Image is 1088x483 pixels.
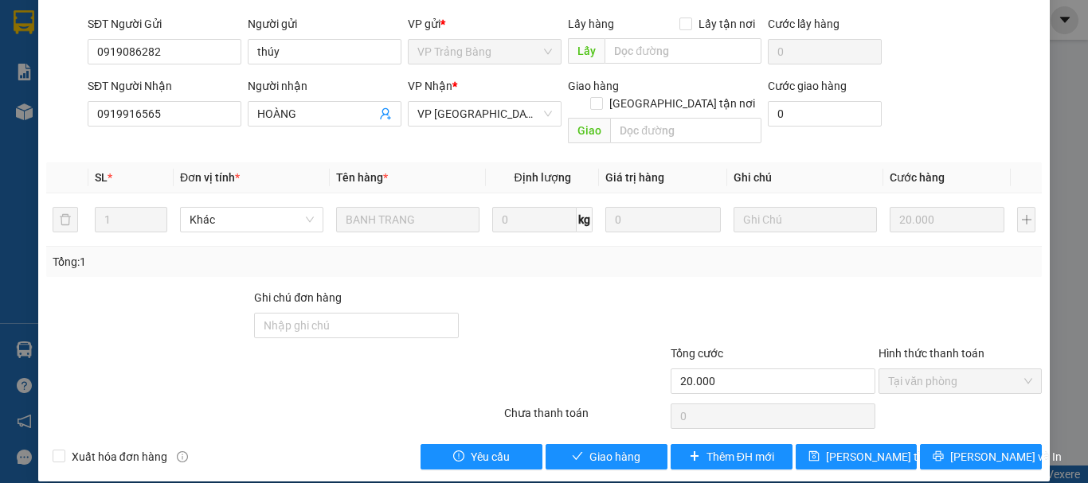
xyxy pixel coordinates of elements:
[768,80,847,92] label: Cước giao hàng
[43,86,195,99] span: -----------------------------------------
[890,207,1004,232] input: 0
[727,162,883,193] th: Ghi chú
[692,15,761,33] span: Lấy tận nơi
[190,208,314,232] span: Khác
[88,15,241,33] div: SĐT Người Gửi
[920,444,1042,469] button: printer[PERSON_NAME] và In
[336,171,388,184] span: Tên hàng
[35,115,97,125] span: 13:52:27 [DATE]
[568,118,610,143] span: Giao
[689,450,700,463] span: plus
[568,80,619,92] span: Giao hàng
[768,101,882,127] input: Cước giao hàng
[706,448,774,465] span: Thêm ĐH mới
[734,207,877,232] input: Ghi Chú
[177,451,188,462] span: info-circle
[546,444,667,469] button: checkGiao hàng
[610,118,761,143] input: Dọc đường
[421,444,542,469] button: exclamation-circleYêu cầu
[254,291,342,304] label: Ghi chú đơn hàng
[453,450,464,463] span: exclamation-circle
[53,207,78,232] button: delete
[417,40,552,64] span: VP Trảng Bàng
[408,15,562,33] div: VP gửi
[605,38,761,64] input: Dọc đường
[568,38,605,64] span: Lấy
[933,450,944,463] span: printer
[126,25,214,45] span: Bến xe [GEOGRAPHIC_DATA]
[65,448,174,465] span: Xuất hóa đơn hàng
[671,347,723,360] span: Tổng cước
[950,448,1062,465] span: [PERSON_NAME] và In
[577,207,593,232] span: kg
[379,107,392,120] span: user-add
[53,253,421,271] div: Tổng: 1
[126,71,195,80] span: Hotline: 19001152
[605,171,664,184] span: Giá trị hàng
[408,80,452,92] span: VP Nhận
[605,207,720,232] input: 0
[126,48,219,68] span: 01 Võ Văn Truyện, KP.1, Phường 2
[471,448,510,465] span: Yêu cầu
[6,10,76,80] img: logo
[80,101,167,113] span: VPTN1410250062
[417,102,552,126] span: VP Tây Ninh
[671,444,793,469] button: plusThêm ĐH mới
[796,444,918,469] button: save[PERSON_NAME] thay đổi
[888,369,1032,393] span: Tại văn phòng
[95,171,108,184] span: SL
[336,207,479,232] input: VD: Bàn, Ghế
[589,448,640,465] span: Giao hàng
[514,171,570,184] span: Định lượng
[890,171,945,184] span: Cước hàng
[768,18,839,30] label: Cước lấy hàng
[808,450,820,463] span: save
[768,39,882,64] input: Cước lấy hàng
[248,15,401,33] div: Người gửi
[1017,207,1035,232] button: plus
[5,103,166,112] span: [PERSON_NAME]:
[254,313,459,338] input: Ghi chú đơn hàng
[88,77,241,95] div: SĐT Người Nhận
[879,347,984,360] label: Hình thức thanh toán
[503,404,669,432] div: Chưa thanh toán
[248,77,401,95] div: Người nhận
[180,171,240,184] span: Đơn vị tính
[826,448,953,465] span: [PERSON_NAME] thay đổi
[603,95,761,112] span: [GEOGRAPHIC_DATA] tận nơi
[572,450,583,463] span: check
[5,115,97,125] span: In ngày:
[568,18,614,30] span: Lấy hàng
[126,9,218,22] strong: ĐỒNG PHƯỚC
